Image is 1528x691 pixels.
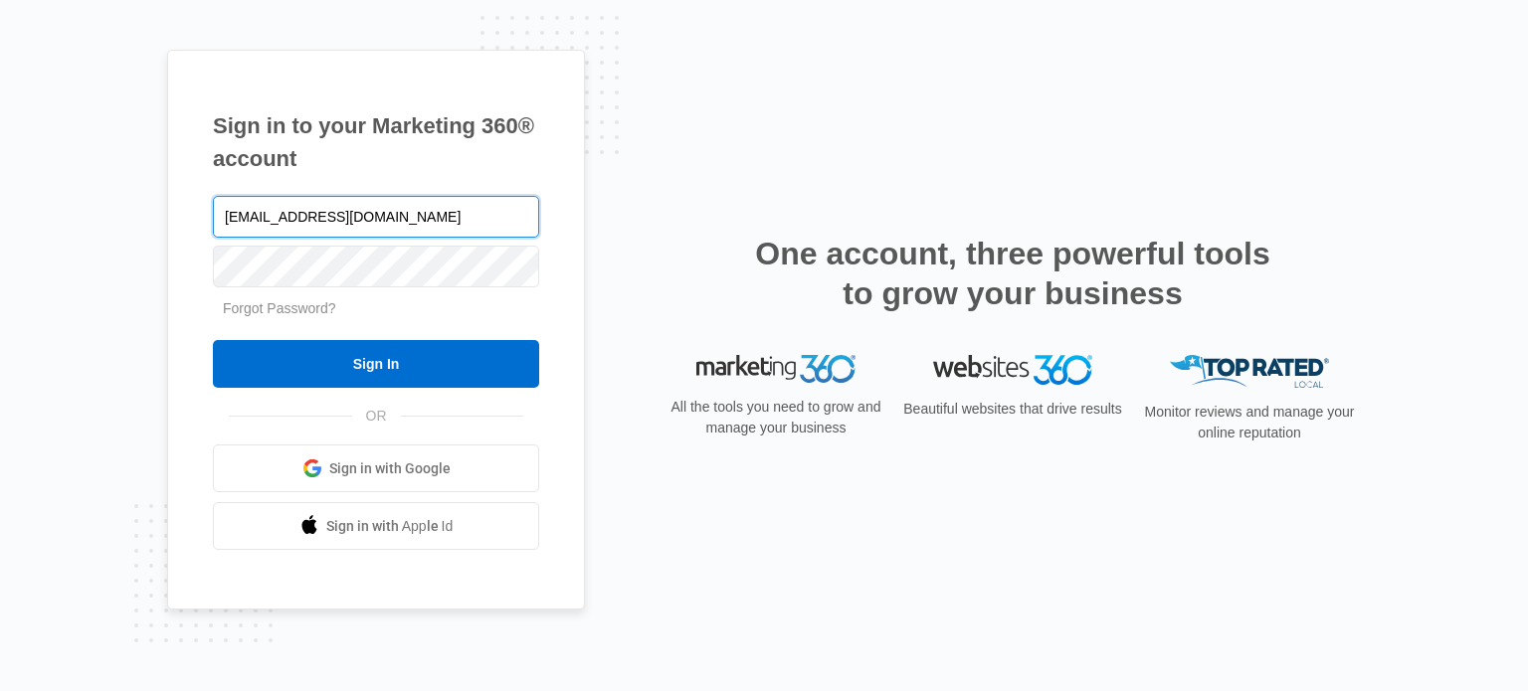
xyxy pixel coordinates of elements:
h1: Sign in to your Marketing 360® account [213,109,539,175]
a: Sign in with Google [213,444,539,492]
p: All the tools you need to grow and manage your business [665,397,887,438]
h2: One account, three powerful tools to grow your business [749,234,1276,313]
p: Beautiful websites that drive results [901,399,1124,420]
img: Marketing 360 [696,355,856,383]
p: Monitor reviews and manage your online reputation [1138,402,1361,443]
img: Top Rated Local [1170,355,1329,388]
input: Email [213,196,539,238]
span: OR [352,406,401,427]
span: Sign in with Apple Id [326,516,454,537]
img: Websites 360 [933,355,1092,384]
input: Sign In [213,340,539,388]
a: Sign in with Apple Id [213,502,539,550]
span: Sign in with Google [329,458,451,479]
a: Forgot Password? [223,300,336,316]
